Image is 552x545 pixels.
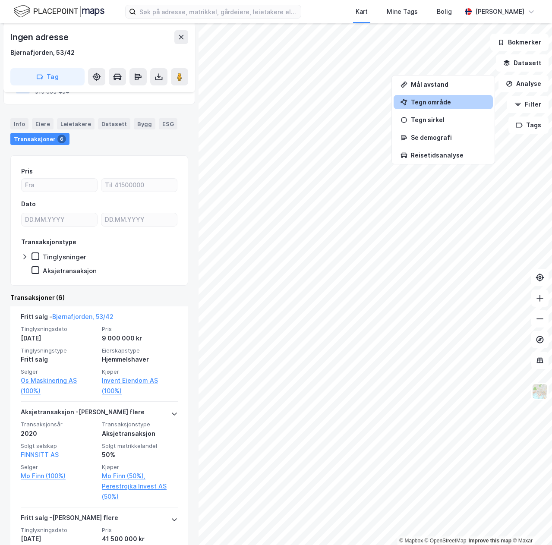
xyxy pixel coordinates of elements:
[21,354,97,365] div: Fritt salg
[21,442,97,450] span: Solgt selskap
[21,471,97,481] a: Mo Finn (100%)
[134,118,155,129] div: Bygg
[475,6,524,17] div: [PERSON_NAME]
[10,47,75,58] div: Bjørnafjorden, 53/42
[21,407,145,421] div: Aksjetransaksjon - [PERSON_NAME] flere
[508,117,549,134] button: Tags
[21,368,97,375] span: Selger
[43,253,86,261] div: Tinglysninger
[411,98,486,106] div: Tegn område
[509,504,552,545] div: Kontrollprogram for chat
[21,375,97,396] a: Os Maskinering AS (100%)
[102,421,178,428] span: Transaksjonstype
[102,526,178,534] span: Pris
[22,213,97,226] input: DD.MM.YYYY
[101,213,177,226] input: DD.MM.YYYY
[22,179,97,192] input: Fra
[57,135,66,143] div: 6
[21,199,36,209] div: Dato
[14,4,104,19] img: logo.f888ab2527a4732fd821a326f86c7f29.svg
[102,428,178,439] div: Aksjetransaksjon
[399,538,423,544] a: Mapbox
[10,118,28,129] div: Info
[102,534,178,544] div: 41 500 000 kr
[102,368,178,375] span: Kjøper
[21,526,97,534] span: Tinglysningsdato
[102,354,178,365] div: Hjemmelshaver
[21,333,97,343] div: [DATE]
[102,333,178,343] div: 9 000 000 kr
[490,34,549,51] button: Bokmerker
[21,325,97,333] span: Tinglysningsdato
[102,481,178,502] a: Perestrojka Invest AS (50%)
[136,5,301,18] input: Søk på adresse, matrikkel, gårdeiere, leietakere eller personer
[102,450,178,460] div: 50%
[57,118,95,129] div: Leietakere
[411,116,486,123] div: Tegn sirkel
[32,118,54,129] div: Eiere
[21,451,59,458] a: FINNSITT AS
[509,504,552,545] iframe: Chat Widget
[10,68,85,85] button: Tag
[102,375,178,396] a: Invent Eiendom AS (100%)
[43,267,97,275] div: Aksjetransaksjon
[10,30,70,44] div: Ingen adresse
[21,166,33,176] div: Pris
[498,75,549,92] button: Analyse
[10,133,69,145] div: Transaksjoner
[21,237,76,247] div: Transaksjonstype
[437,6,452,17] div: Bolig
[101,179,177,192] input: Til 41500000
[507,96,549,113] button: Filter
[411,134,486,141] div: Se demografi
[52,313,114,320] a: Bjørnafjorden, 53/42
[102,471,178,481] a: Mo Finn (50%),
[102,347,178,354] span: Eierskapstype
[425,538,467,544] a: OpenStreetMap
[411,81,486,88] div: Mål avstand
[496,54,549,72] button: Datasett
[387,6,418,17] div: Mine Tags
[159,118,177,129] div: ESG
[21,513,118,526] div: Fritt salg - [PERSON_NAME] flere
[21,312,114,325] div: Fritt salg -
[21,463,97,471] span: Selger
[10,293,188,303] div: Transaksjoner (6)
[356,6,368,17] div: Kart
[102,325,178,333] span: Pris
[102,463,178,471] span: Kjøper
[469,538,511,544] a: Improve this map
[98,118,130,129] div: Datasett
[21,347,97,354] span: Tinglysningstype
[21,428,97,439] div: 2020
[21,534,97,544] div: [DATE]
[102,442,178,450] span: Solgt matrikkelandel
[21,421,97,428] span: Transaksjonsår
[532,383,548,400] img: Z
[411,151,486,159] div: Reisetidsanalyse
